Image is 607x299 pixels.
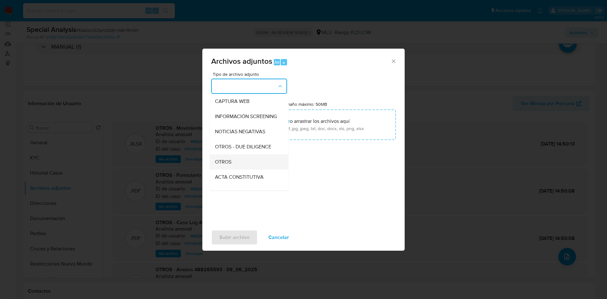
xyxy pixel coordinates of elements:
label: Tamaño máximo: 50MB [282,101,327,107]
span: Alt [274,59,279,65]
span: Archivos adjuntos [211,56,272,67]
span: Cancelar [268,230,289,244]
span: OTROS - DUE DILIGENCE [215,144,271,150]
span: OTROS [215,159,231,165]
span: ACTA CONSTITUTIVA [215,174,264,180]
span: BALANCE FIRMADO POR [PERSON_NAME] [215,189,279,202]
button: Cerrar [390,58,396,64]
button: Cancelar [260,230,297,245]
span: INFORMACIÓN SCREENING [215,113,277,120]
span: a [283,59,285,65]
span: CAPTURA WEB [215,98,249,105]
span: Tipo de archivo adjunto [213,72,289,76]
span: NOTICIAS NEGATIVAS [215,129,265,135]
